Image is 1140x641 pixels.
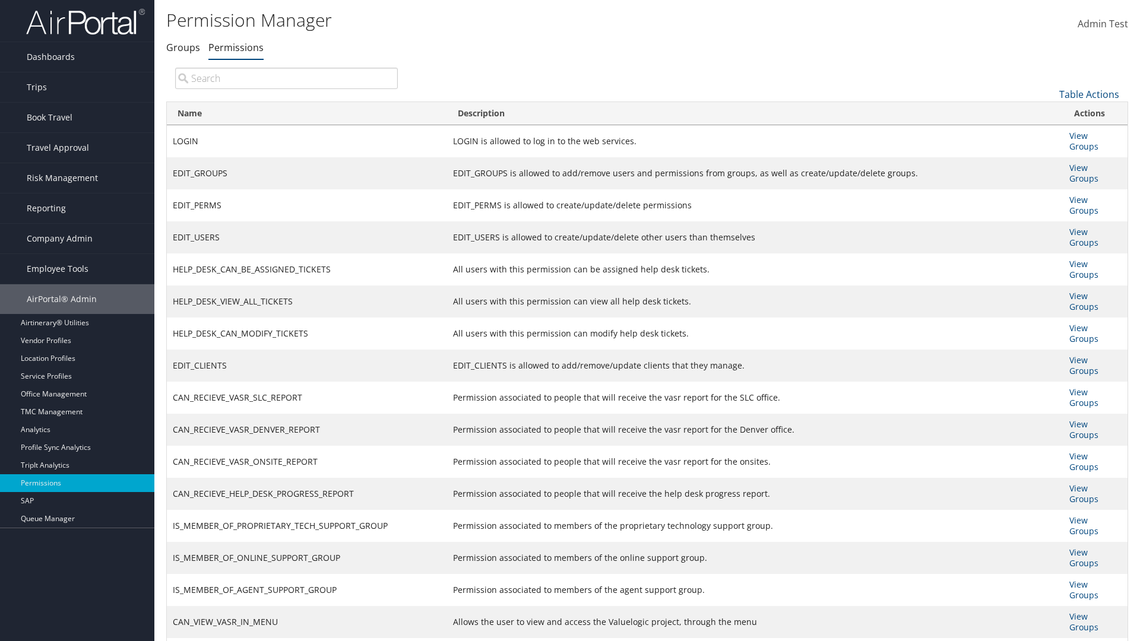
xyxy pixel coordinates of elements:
h1: Permission Manager [166,8,807,33]
th: Description: activate to sort column ascending [447,102,1063,125]
td: EDIT_CLIENTS is allowed to add/remove/update clients that they manage. [447,350,1063,382]
td: Permission associated to members of the agent support group. [447,574,1063,606]
a: Table Actions [1059,88,1119,101]
td: CAN_VIEW_VASR_IN_MENU [167,606,447,638]
td: Allows the user to view and access the Valuelogic project, through the menu [447,606,1063,638]
td: Permission associated to members of the proprietary technology support group. [447,510,1063,542]
a: View Groups [1069,483,1098,504]
a: View Groups [1069,515,1098,537]
a: Permissions [208,41,264,54]
td: Permission associated to people that will receive the help desk progress report. [447,478,1063,510]
a: View Groups [1069,611,1098,633]
td: CAN_RECIEVE_VASR_ONSITE_REPORT [167,446,447,478]
a: View Groups [1069,162,1098,184]
a: View Groups [1069,579,1098,601]
td: HELP_DESK_CAN_MODIFY_TICKETS [167,318,447,350]
td: CAN_RECIEVE_HELP_DESK_PROGRESS_REPORT [167,478,447,510]
a: View Groups [1069,322,1098,344]
span: AirPortal® Admin [27,284,97,314]
span: Company Admin [27,224,93,253]
td: LOGIN [167,125,447,157]
td: CAN_RECIEVE_VASR_DENVER_REPORT [167,414,447,446]
td: EDIT_PERMS is allowed to create/update/delete permissions [447,189,1063,221]
span: Dashboards [27,42,75,72]
a: View Groups [1069,450,1098,472]
td: IS_MEMBER_OF_ONLINE_SUPPORT_GROUP [167,542,447,574]
td: LOGIN is allowed to log in to the web services. [447,125,1063,157]
span: Admin Test [1078,17,1128,30]
td: Permission associated to members of the online support group. [447,542,1063,574]
span: Travel Approval [27,133,89,163]
td: IS_MEMBER_OF_PROPRIETARY_TECH_SUPPORT_GROUP [167,510,447,542]
a: Admin Test [1078,6,1128,43]
span: Book Travel [27,103,72,132]
a: View Groups [1069,354,1098,376]
span: Employee Tools [27,254,88,284]
td: EDIT_GROUPS [167,157,447,189]
td: IS_MEMBER_OF_AGENT_SUPPORT_GROUP [167,574,447,606]
td: EDIT_USERS is allowed to create/update/delete other users than themselves [447,221,1063,253]
td: EDIT_GROUPS is allowed to add/remove users and permissions from groups, as well as create/update/... [447,157,1063,189]
input: Search [175,68,398,89]
td: EDIT_PERMS [167,189,447,221]
a: View Groups [1069,418,1098,440]
td: EDIT_CLIENTS [167,350,447,382]
th: Actions [1063,102,1128,125]
span: Trips [27,72,47,102]
a: View Groups [1069,258,1098,280]
a: View Groups [1069,290,1098,312]
span: Reporting [27,193,66,223]
a: Groups [166,41,200,54]
td: All users with this permission can be assigned help desk tickets. [447,253,1063,285]
a: View Groups [1069,130,1098,152]
td: Permission associated to people that will receive the vasr report for the onsites. [447,446,1063,478]
td: All users with this permission can view all help desk tickets. [447,285,1063,318]
td: HELP_DESK_VIEW_ALL_TICKETS [167,285,447,318]
a: View Groups [1069,547,1098,569]
td: HELP_DESK_CAN_BE_ASSIGNED_TICKETS [167,253,447,285]
td: Permission associated to people that will receive the vasr report for the Denver office. [447,414,1063,446]
a: View Groups [1069,386,1098,408]
td: EDIT_USERS [167,221,447,253]
a: View Groups [1069,226,1098,248]
td: All users with this permission can modify help desk tickets. [447,318,1063,350]
td: CAN_RECIEVE_VASR_SLC_REPORT [167,382,447,414]
a: View Groups [1069,194,1098,216]
td: Permission associated to people that will receive the vasr report for the SLC office. [447,382,1063,414]
span: Risk Management [27,163,98,193]
th: Name: activate to sort column ascending [167,102,447,125]
img: airportal-logo.png [26,8,145,36]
